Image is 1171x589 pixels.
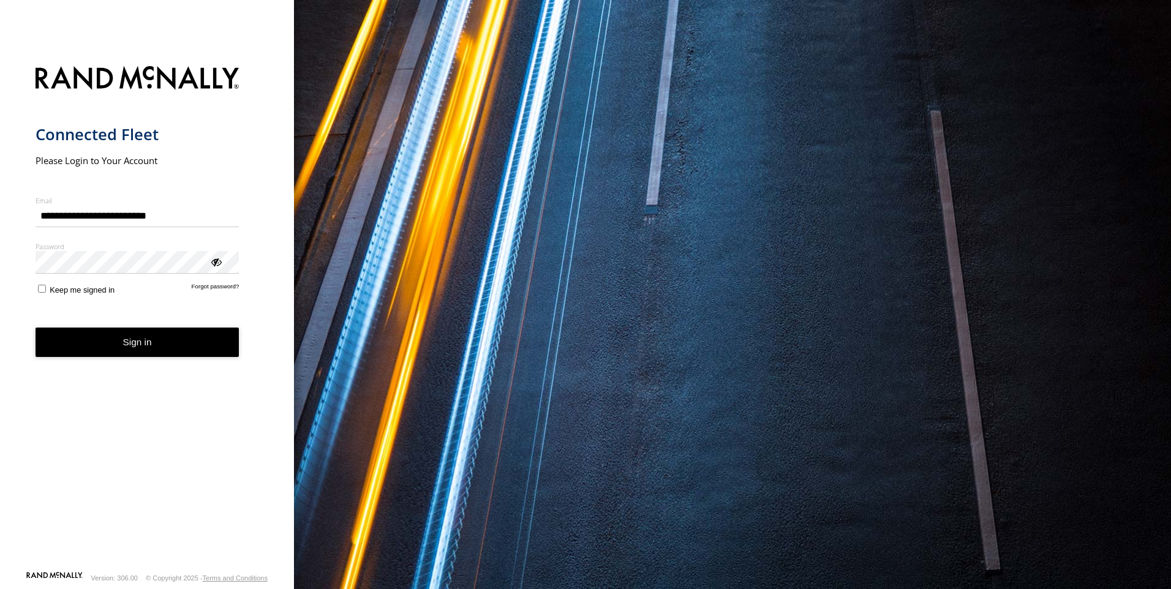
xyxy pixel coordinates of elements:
label: Password [36,242,239,251]
div: ViewPassword [209,255,222,268]
h2: Please Login to Your Account [36,154,239,167]
input: Keep me signed in [38,285,46,293]
h1: Connected Fleet [36,124,239,144]
label: Email [36,196,239,205]
a: Visit our Website [26,572,83,584]
div: Version: 306.00 [91,574,138,582]
img: Rand McNally [36,64,239,95]
div: © Copyright 2025 - [146,574,268,582]
a: Forgot password? [192,283,239,294]
span: Keep me signed in [50,285,115,294]
a: Terms and Conditions [203,574,268,582]
form: main [36,59,259,571]
button: Sign in [36,328,239,358]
